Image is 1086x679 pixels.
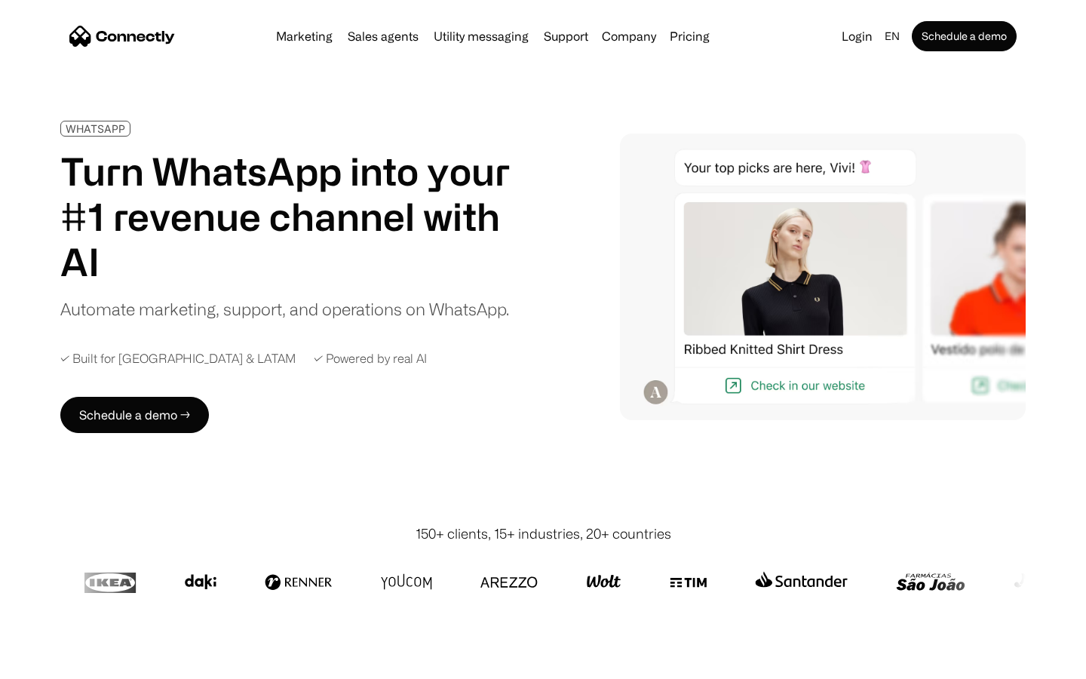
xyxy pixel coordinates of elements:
[60,149,528,284] h1: Turn WhatsApp into your #1 revenue channel with AI
[885,26,900,47] div: en
[270,30,339,42] a: Marketing
[15,651,90,674] aside: Language selected: English
[912,21,1017,51] a: Schedule a demo
[664,30,716,42] a: Pricing
[538,30,594,42] a: Support
[342,30,425,42] a: Sales agents
[416,524,671,544] div: 150+ clients, 15+ industries, 20+ countries
[314,352,427,366] div: ✓ Powered by real AI
[30,653,90,674] ul: Language list
[602,26,656,47] div: Company
[836,26,879,47] a: Login
[66,123,125,134] div: WHATSAPP
[428,30,535,42] a: Utility messaging
[60,296,509,321] div: Automate marketing, support, and operations on WhatsApp.
[60,352,296,366] div: ✓ Built for [GEOGRAPHIC_DATA] & LATAM
[60,397,209,433] a: Schedule a demo →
